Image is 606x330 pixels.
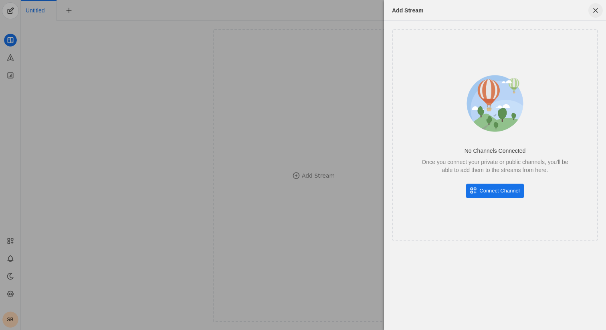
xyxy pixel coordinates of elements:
[460,68,530,139] img: airballons.png
[392,6,424,14] div: Add Stream
[479,187,519,195] span: Connect Channel
[465,147,526,155] div: No Channels Connected
[418,158,572,174] p: Once you connect your private or public channels, you'll be able to add them to the streams from ...
[466,184,523,198] button: Connect Channel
